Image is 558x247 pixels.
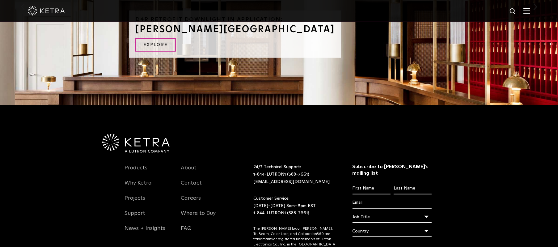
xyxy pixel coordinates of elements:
a: News + Insights [125,225,165,239]
a: [EMAIL_ADDRESS][DOMAIN_NAME] [253,180,330,184]
a: Projects [125,195,145,209]
div: Navigation Menu [125,164,171,239]
a: Contact [181,180,202,194]
a: Why Ketra [125,180,152,194]
h3: Subscribe to [PERSON_NAME]’s mailing list [353,164,432,177]
a: Support [125,210,145,224]
div: Country [353,225,432,237]
a: FAQ [181,225,192,239]
a: Products [125,164,147,179]
img: ketra-logo-2019-white [28,6,65,15]
a: Where to Buy [181,210,216,224]
p: Customer Service: [DATE]-[DATE] 8am- 5pm EST [253,195,337,217]
a: About [181,164,197,179]
a: 1-844-LUTRON1 (588-7661) [253,211,309,215]
img: search icon [509,8,517,15]
div: Job Title [353,211,432,223]
img: Ketra-aLutronCo_White_RGB [102,134,170,153]
a: 1-844-LUTRON1 (588-7661) [253,172,309,177]
input: Email [353,197,432,209]
input: Last Name [394,183,432,194]
img: Hamburger%20Nav.svg [523,8,530,14]
input: First Name [353,183,391,194]
h3: [PERSON_NAME][GEOGRAPHIC_DATA] [135,25,335,34]
p: 24/7 Technical Support: [253,164,337,185]
a: Careers [181,195,201,209]
div: Navigation Menu [181,164,228,239]
a: EXPLORE [135,38,176,52]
